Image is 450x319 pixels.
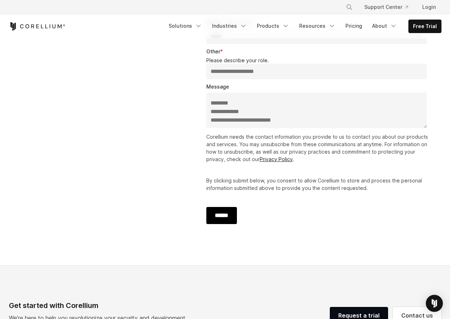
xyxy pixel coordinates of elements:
a: Industries [208,20,251,32]
p: Corellium needs the contact information you provide to us to contact you about our products and s... [206,133,430,163]
a: Solutions [164,20,206,32]
a: Pricing [341,20,366,32]
a: Free Trial [409,20,441,33]
p: By clicking submit below, you consent to allow Corellium to store and process the personal inform... [206,177,430,192]
div: Navigation Menu [164,20,441,33]
span: Message [206,84,229,90]
button: Search [343,1,356,14]
a: Support Center [359,1,414,14]
div: Get started with Corellium [9,300,191,311]
a: Products [253,20,293,32]
div: Navigation Menu [337,1,441,14]
a: Login [417,1,441,14]
span: Other [206,48,220,54]
div: Open Intercom Messenger [426,295,443,312]
a: Resources [295,20,340,32]
a: Corellium Home [9,22,65,31]
legend: Please describe your role. [206,57,430,64]
a: Privacy Policy [260,156,293,162]
a: About [368,20,401,32]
